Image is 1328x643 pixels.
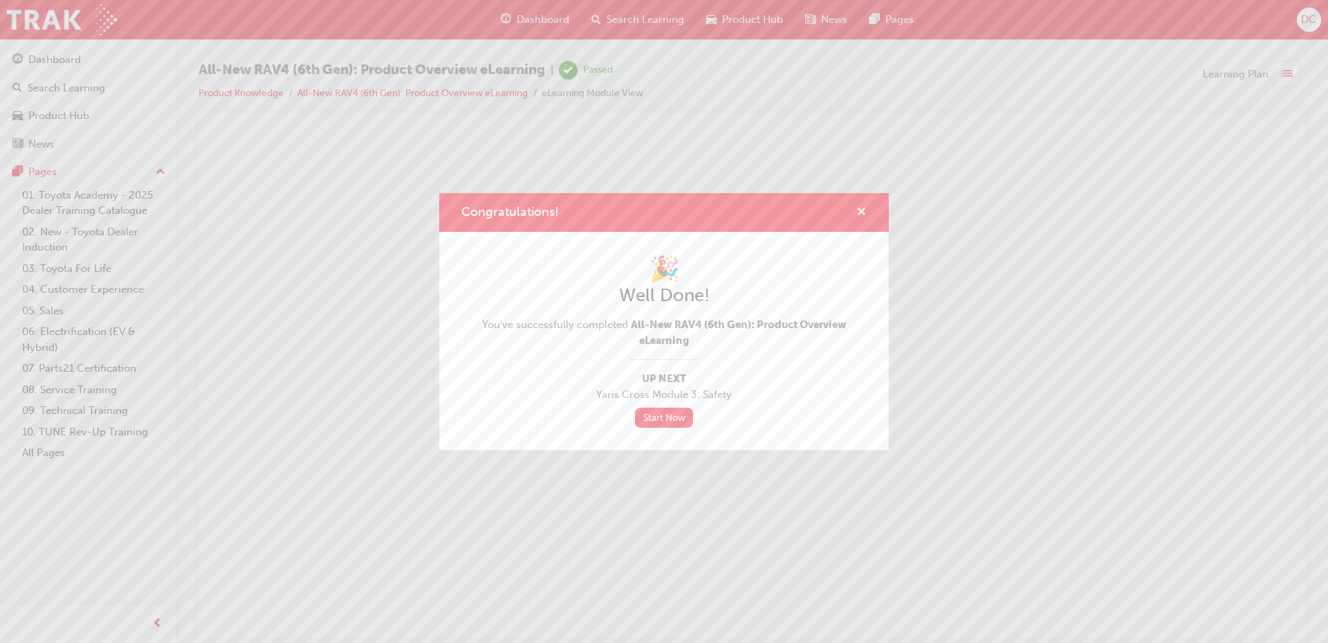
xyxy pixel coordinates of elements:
span: All-New RAV4 (6th Gen): Product Overview eLearning [631,318,847,347]
span: You've successfully completed [461,317,867,348]
span: Yaris Cross Module 3: Safety [461,387,867,403]
h2: Well Done! [461,284,867,307]
div: 👋 Bye! [6,208,1080,232]
span: Up Next [461,371,867,387]
button: cross-icon [856,204,867,221]
div: You may now leave this page. [6,246,1080,262]
h1: 🎉 [461,254,867,284]
span: cross-icon [856,207,867,219]
a: Start Now [635,408,693,428]
span: Congratulations! [461,204,559,219]
div: Congratulations! [439,193,889,451]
